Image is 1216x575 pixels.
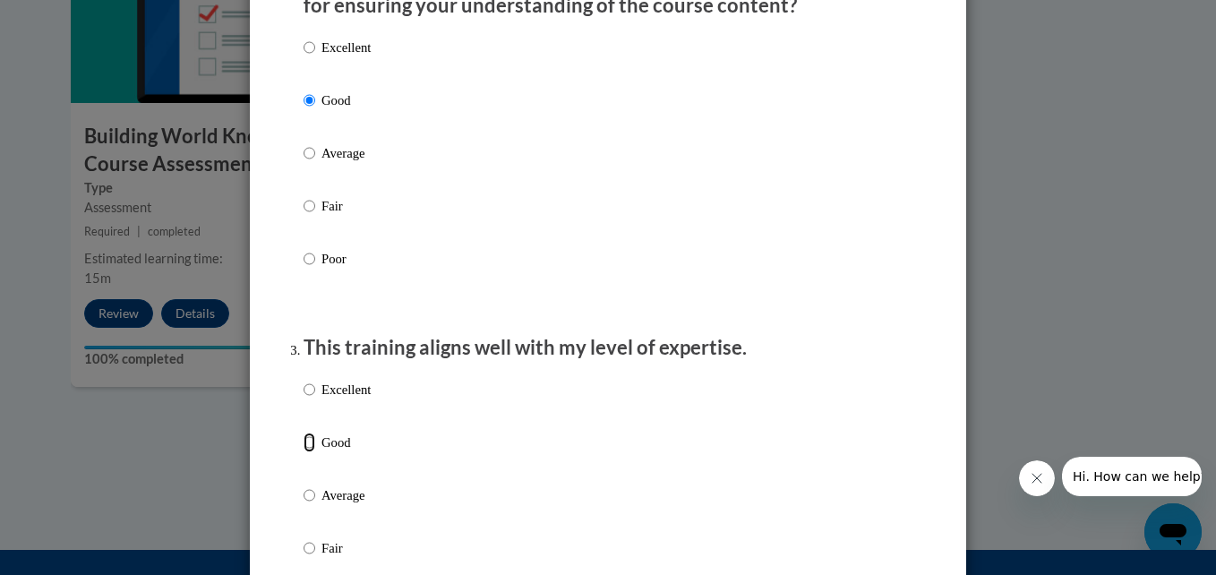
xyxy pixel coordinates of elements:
[304,334,912,362] p: This training aligns well with my level of expertise.
[304,249,315,269] input: Poor
[321,196,371,216] p: Fair
[1062,457,1202,496] iframe: Message from company
[304,90,315,110] input: Good
[1019,460,1055,496] iframe: Close message
[321,249,371,269] p: Poor
[304,433,315,452] input: Good
[321,143,371,163] p: Average
[304,538,315,558] input: Fair
[321,538,371,558] p: Fair
[304,485,315,505] input: Average
[321,433,371,452] p: Good
[321,38,371,57] p: Excellent
[321,380,371,399] p: Excellent
[304,196,315,216] input: Fair
[321,485,371,505] p: Average
[304,38,315,57] input: Excellent
[304,380,315,399] input: Excellent
[321,90,371,110] p: Good
[11,13,145,27] span: Hi. How can we help?
[304,143,315,163] input: Average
